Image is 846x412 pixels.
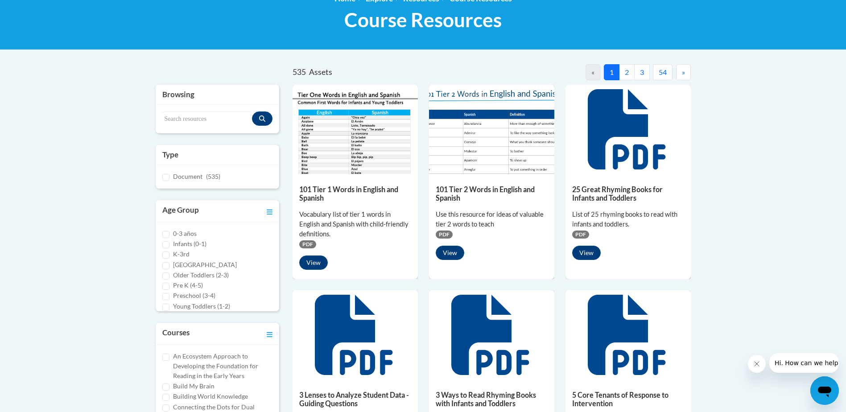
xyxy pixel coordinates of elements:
label: Build My Brain [173,381,215,391]
h5: 3 Ways to Read Rhyming Books with Infants and Toddlers [436,391,548,408]
span: Hi. How can we help? [5,6,72,13]
div: List of 25 rhyming books to read with infants and toddlers. [572,210,684,229]
label: Older Toddlers (2-3) [173,270,229,280]
iframe: Close message [748,355,766,373]
button: 1 [604,64,619,80]
label: Pre K (4-5) [173,280,203,290]
label: Preschool (3-4) [173,291,215,301]
label: An Ecosystem Approach to Developing the Foundation for Reading in the Early Years [173,351,273,381]
div: Vocabulary list of tier 1 words in English and Spanish with child-friendly definitions. [299,210,411,239]
span: Document [173,173,202,180]
button: View [572,246,601,260]
span: PDF [572,231,589,239]
h5: 101 Tier 2 Words in English and Spanish [436,185,548,202]
button: 3 [634,64,650,80]
button: View [436,246,464,260]
iframe: Message from company [769,353,839,373]
label: [GEOGRAPHIC_DATA] [173,260,237,270]
button: Next [676,64,691,80]
button: View [299,255,328,270]
a: Toggle collapse [267,205,272,217]
span: 535 [293,67,306,77]
button: 2 [619,64,635,80]
label: Young Toddlers (1-2) [173,301,230,311]
input: Search resources [162,111,252,127]
img: d35314be-4b7e-462d-8f95-b17e3d3bb747.pdf [293,85,418,174]
label: 0-3 años [173,229,197,239]
label: K-3rd [173,249,190,259]
h5: 3 Lenses to Analyze Student Data - Guiding Questions [299,391,411,408]
span: PDF [436,231,453,239]
h3: Browsing [162,89,273,100]
img: 836e94b2-264a-47ae-9840-fb2574307f3b.pdf [429,85,554,174]
iframe: Button to launch messaging window [810,376,839,405]
span: (535) [206,173,220,180]
a: Toggle collapse [267,327,272,340]
span: PDF [299,240,316,248]
div: Use this resource for ideas of valuable tier 2 words to teach [436,210,548,229]
button: 54 [653,64,673,80]
button: Search resources [252,111,272,126]
h5: 25 Great Rhyming Books for Infants and Toddlers [572,185,684,202]
span: Course Resources [344,8,502,32]
h5: 5 Core Tenants of Response to Intervention [572,391,684,408]
h3: Courses [162,327,190,340]
span: » [682,68,685,76]
h3: Age Group [162,205,199,217]
nav: Pagination Navigation [491,64,690,80]
h5: 101 Tier 1 Words in English and Spanish [299,185,411,202]
span: Assets [309,67,332,77]
label: Infants (0-1) [173,239,206,249]
h3: Type [162,149,273,160]
label: Building World Knowledge [173,391,248,401]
